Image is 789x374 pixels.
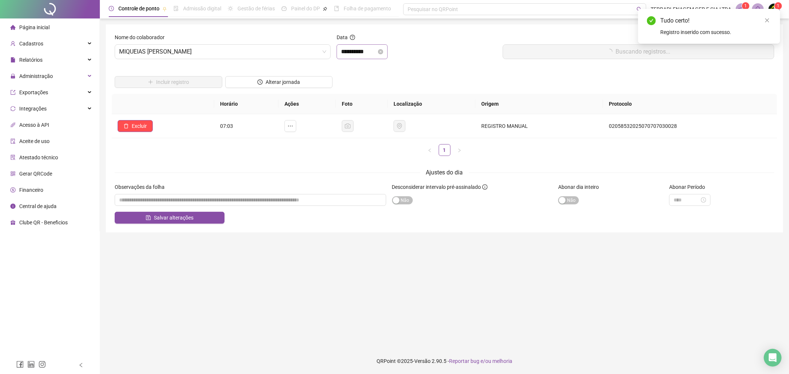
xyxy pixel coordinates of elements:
button: Salvar alterações [115,212,225,224]
span: Salvar alterações [154,214,193,222]
span: lock [10,74,16,79]
label: Abonar Período [669,183,710,191]
span: Integrações [19,106,47,112]
span: Administração [19,73,53,79]
span: Alterar jornada [266,78,300,86]
span: file-done [173,6,179,11]
span: info-circle [10,204,16,209]
span: Gestão de férias [237,6,275,11]
span: solution [10,155,16,160]
span: notification [738,6,745,13]
li: Página anterior [424,144,436,156]
span: right [457,148,462,153]
span: Folha de pagamento [344,6,391,11]
span: search [637,7,642,12]
span: 1 [777,3,780,8]
span: close-circle [378,49,383,54]
span: ellipsis [287,123,293,129]
span: home [10,25,16,30]
th: Horário [214,94,279,114]
th: Origem [475,94,603,114]
span: delete [124,123,129,129]
span: file [10,57,16,62]
span: TERRAPLENAGEM GER E CIA LTDA [651,5,731,13]
span: Controle de ponto [118,6,159,11]
span: clock-circle [109,6,114,11]
th: Foto [336,94,388,114]
span: clock-circle [257,79,263,85]
span: save [146,215,151,220]
span: Desconsiderar intervalo pré-assinalado [392,184,481,190]
th: Ações [279,94,336,114]
label: Abonar dia inteiro [558,183,604,191]
div: Registro inserido com sucesso. [660,28,771,36]
li: Próxima página [453,144,465,156]
span: Versão [414,358,431,364]
label: Observações da folha [115,183,169,191]
span: Reportar bug e/ou melhoria [449,358,512,364]
span: qrcode [10,171,16,176]
span: Gerar QRCode [19,171,52,177]
th: Localização [388,94,476,114]
footer: QRPoint © 2025 - 2.90.5 - [100,348,789,374]
span: left [78,363,84,368]
label: Nome do colaborador [115,33,169,41]
img: 76398 [769,4,780,15]
span: sun [228,6,233,11]
a: Alterar jornada [225,80,333,86]
span: Excluir [132,122,147,130]
span: facebook [16,361,24,368]
li: 1 [439,144,451,156]
sup: 1 [742,2,749,10]
span: question-circle [350,35,355,40]
span: close [765,18,770,23]
button: Incluir registro [115,76,222,88]
td: 02058532025070707030028 [603,114,777,138]
th: Protocolo [603,94,777,114]
span: dashboard [281,6,287,11]
span: Admissão digital [183,6,221,11]
span: check-circle [647,16,656,25]
span: Exportações [19,89,48,95]
span: instagram [38,361,46,368]
a: 1 [439,144,450,156]
span: Atestado técnico [19,154,58,160]
span: Central de ajuda [19,203,57,209]
span: info-circle [482,184,488,190]
span: pushpin [162,7,167,11]
button: Alterar jornada [225,76,333,88]
a: Close [763,16,771,24]
span: dollar [10,187,16,193]
span: gift [10,220,16,225]
span: left [428,148,432,153]
span: Painel do DP [291,6,320,11]
span: Acesso à API [19,122,49,128]
span: pushpin [323,7,327,11]
span: Aceite de uso [19,138,50,144]
span: audit [10,139,16,144]
sup: Atualize o seu contato no menu Meus Dados [775,2,782,10]
span: Cadastros [19,41,43,47]
span: book [334,6,339,11]
span: bell [755,6,761,13]
button: left [424,144,436,156]
span: export [10,90,16,95]
span: Data [337,34,348,40]
span: Página inicial [19,24,50,30]
span: linkedin [27,361,35,368]
span: Relatórios [19,57,43,63]
span: Clube QR - Beneficios [19,220,68,225]
span: MIQUEIAS RAFAEL DA SILVA [119,45,326,59]
span: Ajustes do dia [426,169,463,176]
span: 1 [745,3,747,8]
span: Financeiro [19,187,43,193]
span: user-add [10,41,16,46]
button: right [453,144,465,156]
td: REGISTRO MANUAL [475,114,603,138]
button: Buscando registros... [503,44,774,59]
span: sync [10,106,16,111]
span: 07:03 [220,123,233,129]
span: api [10,122,16,127]
button: Excluir [118,120,153,132]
